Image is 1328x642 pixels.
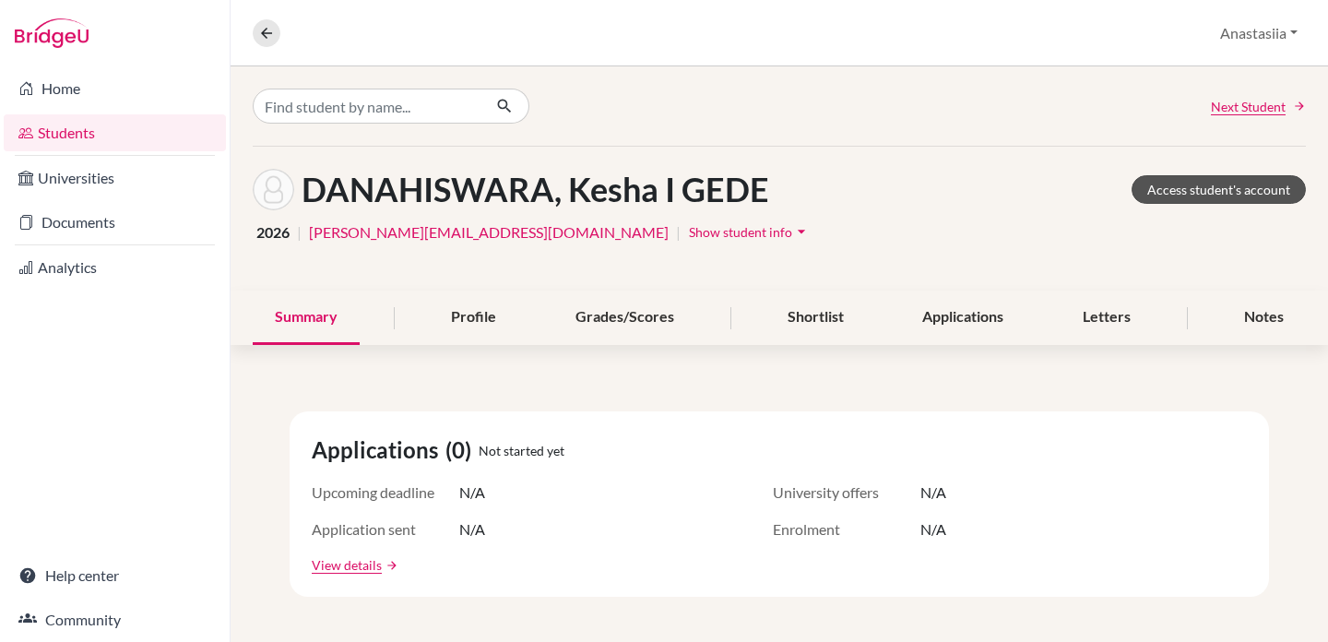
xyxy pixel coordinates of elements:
a: Community [4,601,226,638]
a: Universities [4,160,226,196]
span: University offers [773,481,920,504]
a: arrow_forward [382,559,398,572]
a: View details [312,555,382,575]
span: | [676,221,681,244]
span: N/A [459,481,485,504]
div: Shortlist [765,291,866,345]
span: N/A [459,518,485,541]
div: Notes [1222,291,1306,345]
span: Enrolment [773,518,920,541]
span: Show student info [689,224,792,240]
span: N/A [920,518,946,541]
input: Find student by name... [253,89,481,124]
a: Documents [4,204,226,241]
span: Upcoming deadline [312,481,459,504]
a: Access student's account [1132,175,1306,204]
div: Grades/Scores [553,291,696,345]
span: Applications [312,434,445,467]
img: Bridge-U [15,18,89,48]
img: Kesha I GEDE DANAHISWARA's avatar [253,169,294,210]
button: Show student infoarrow_drop_down [688,218,812,246]
div: Applications [900,291,1026,345]
div: Summary [253,291,360,345]
span: N/A [920,481,946,504]
span: (0) [445,434,479,467]
a: Home [4,70,226,107]
div: Letters [1061,291,1153,345]
a: Next Student [1211,97,1306,116]
a: [PERSON_NAME][EMAIL_ADDRESS][DOMAIN_NAME] [309,221,669,244]
div: Profile [429,291,518,345]
span: 2026 [256,221,290,244]
i: arrow_drop_down [792,222,811,241]
span: Next Student [1211,97,1286,116]
a: Analytics [4,249,226,286]
span: Application sent [312,518,459,541]
a: Students [4,114,226,151]
span: | [297,221,302,244]
button: Anastasiia [1212,16,1306,51]
a: Help center [4,557,226,594]
span: Not started yet [479,441,564,460]
h1: DANAHISWARA, Kesha I GEDE [302,170,769,209]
